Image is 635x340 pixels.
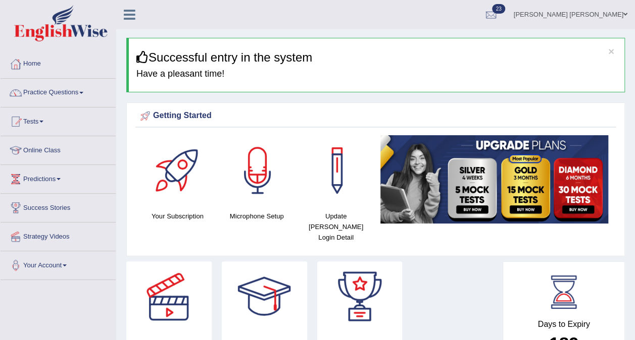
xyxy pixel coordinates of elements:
a: Practice Questions [1,79,116,104]
a: Home [1,50,116,75]
a: Tests [1,107,116,133]
div: Getting Started [138,108,613,124]
h4: Update [PERSON_NAME] Login Detail [302,211,371,243]
h4: Days to Expiry [514,320,613,329]
button: × [608,46,614,56]
a: Success Stories [1,194,116,219]
a: Strategy Videos [1,222,116,248]
span: 23 [492,4,505,14]
a: Online Class [1,136,116,161]
a: Predictions [1,165,116,190]
h4: Microphone Setup [222,211,291,221]
img: small5.jpg [380,135,608,223]
h4: Have a pleasant time! [136,69,617,79]
a: Your Account [1,251,116,276]
h4: Your Subscription [143,211,212,221]
h3: Successful entry in the system [136,51,617,64]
